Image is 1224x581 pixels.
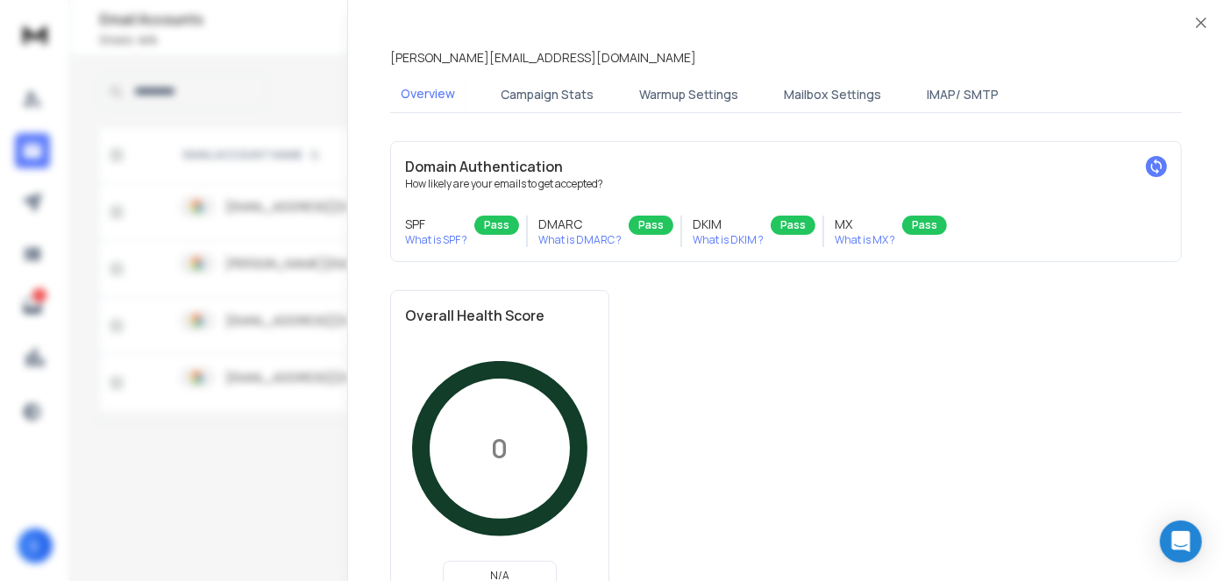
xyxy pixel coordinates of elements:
p: How likely are your emails to get accepted? [405,177,1167,191]
button: Campaign Stats [490,75,604,114]
p: 0 [492,433,509,464]
h3: SPF [405,216,467,233]
h3: DKIM [693,216,764,233]
h3: MX [835,216,895,233]
h3: DMARC [538,216,622,233]
button: Overview [390,74,466,115]
p: What is SPF ? [405,233,467,247]
p: What is DMARC ? [538,233,622,247]
div: Pass [771,216,815,235]
div: Open Intercom Messenger [1160,521,1202,563]
div: Pass [474,216,519,235]
p: What is DKIM ? [693,233,764,247]
button: Warmup Settings [629,75,749,114]
button: Mailbox Settings [773,75,892,114]
div: Pass [629,216,673,235]
div: Pass [902,216,947,235]
h2: Domain Authentication [405,156,1167,177]
h2: Overall Health Score [405,305,594,326]
button: IMAP/ SMTP [916,75,1009,114]
p: What is MX ? [835,233,895,247]
p: [PERSON_NAME][EMAIL_ADDRESS][DOMAIN_NAME] [390,49,696,67]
